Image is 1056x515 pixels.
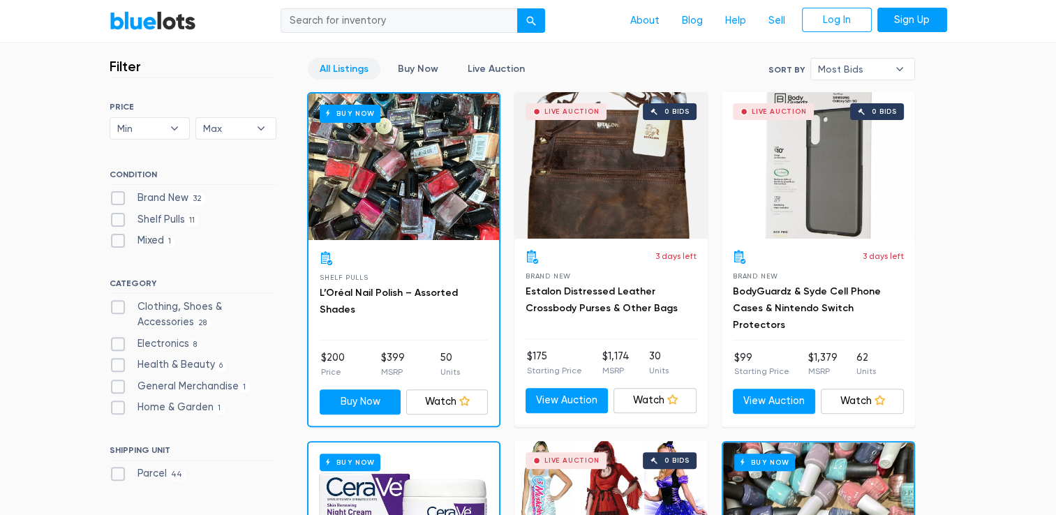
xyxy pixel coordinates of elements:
a: Watch [821,389,904,414]
div: Live Auction [544,108,600,115]
li: $200 [321,350,345,378]
p: Starting Price [734,365,789,378]
a: Estalon Distressed Leather Crossbody Purses & Other Bags [526,285,678,314]
span: Most Bids [818,59,888,80]
span: Brand New [526,272,571,280]
div: 0 bids [664,457,690,464]
h6: CONDITION [110,170,276,185]
li: $1,174 [602,349,629,377]
p: Units [856,365,876,378]
label: Brand New [110,191,207,206]
span: 32 [188,193,207,204]
h6: Buy Now [320,105,380,122]
span: 8 [189,339,202,350]
p: MSRP [808,365,838,378]
span: Shelf Pulls [320,274,369,281]
h6: Buy Now [734,454,795,471]
a: Sell [757,8,796,34]
span: 1 [214,403,225,415]
p: Units [649,364,669,377]
a: BlueLots [110,10,196,31]
label: Parcel [110,466,187,482]
span: Min [117,118,163,139]
a: Live Auction 0 bids [722,92,915,239]
span: 6 [215,360,228,371]
a: Blog [671,8,714,34]
label: Mixed [110,233,176,248]
a: Live Auction [456,58,537,80]
span: Brand New [733,272,778,280]
label: Sort By [768,64,805,76]
div: Live Auction [752,108,807,115]
input: Search for inventory [281,8,518,33]
div: 0 bids [872,108,897,115]
label: Home & Garden [110,400,225,415]
li: 62 [856,350,876,378]
label: Electronics [110,336,202,352]
h6: CATEGORY [110,278,276,294]
label: Clothing, Shoes & Accessories [110,299,276,329]
li: $399 [380,350,404,378]
a: Buy Now [308,94,499,240]
p: Units [440,366,460,378]
label: Health & Beauty [110,357,228,373]
h6: PRICE [110,102,276,112]
a: All Listings [308,58,380,80]
a: Live Auction 0 bids [514,92,708,239]
p: Price [321,366,345,378]
label: General Merchandise [110,379,251,394]
li: 50 [440,350,460,378]
span: 28 [194,318,211,329]
li: 30 [649,349,669,377]
a: Log In [802,8,872,33]
p: 3 days left [655,250,697,262]
li: $99 [734,350,789,378]
div: Live Auction [544,457,600,464]
p: MSRP [602,364,629,377]
span: Max [203,118,249,139]
p: MSRP [380,366,404,378]
a: View Auction [733,389,816,414]
a: Buy Now [320,389,401,415]
span: 11 [185,215,200,226]
h3: Filter [110,58,141,75]
a: L’Oréal Nail Polish – Assorted Shades [320,287,458,315]
p: 3 days left [863,250,904,262]
h6: Buy Now [320,454,380,471]
span: 1 [239,382,251,393]
a: Watch [406,389,488,415]
a: Sign Up [877,8,947,33]
span: 1 [164,237,176,248]
a: About [619,8,671,34]
a: Buy Now [386,58,450,80]
a: View Auction [526,388,609,413]
b: ▾ [246,118,276,139]
h6: SHIPPING UNIT [110,445,276,461]
li: $175 [527,349,582,377]
label: Shelf Pulls [110,212,200,227]
li: $1,379 [808,350,838,378]
b: ▾ [160,118,189,139]
a: Help [714,8,757,34]
span: 44 [167,470,187,481]
b: ▾ [885,59,914,80]
a: Watch [613,388,697,413]
a: BodyGuardz & Syde Cell Phone Cases & Nintendo Switch Protectors [733,285,881,331]
p: Starting Price [527,364,582,377]
div: 0 bids [664,108,690,115]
